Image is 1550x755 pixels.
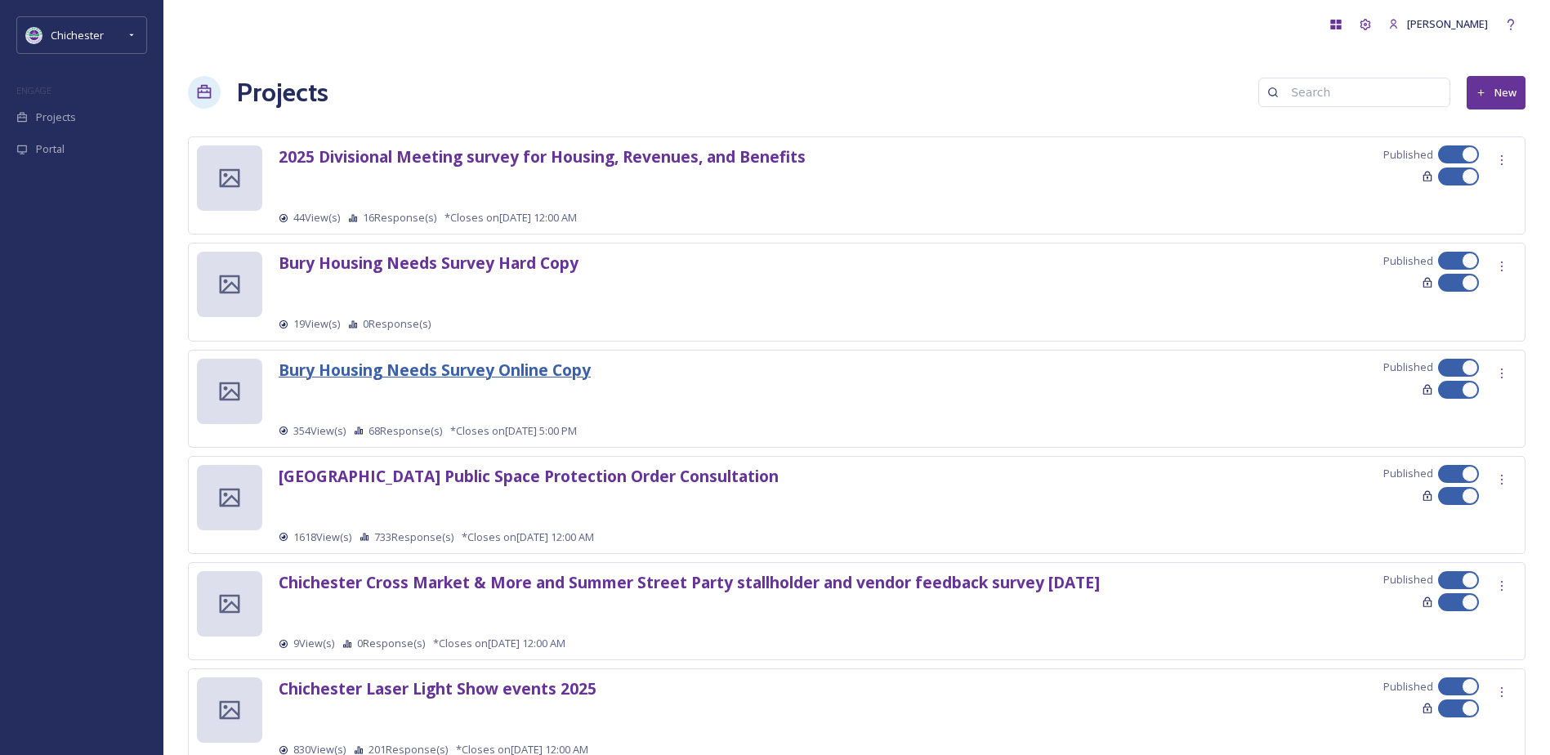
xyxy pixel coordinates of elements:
span: *Closes on [DATE] 12:00 AM [462,529,594,545]
strong: [GEOGRAPHIC_DATA] Public Space Protection Order Consultation [279,465,779,487]
span: 1618 View(s) [293,529,351,545]
strong: Chichester Laser Light Show events 2025 [279,677,596,699]
a: [PERSON_NAME] [1380,8,1496,40]
a: Bury Housing Needs Survey Online Copy [279,364,591,379]
span: Portal [36,141,65,157]
a: Chichester Cross Market & More and Summer Street Party stallholder and vendor feedback survey [DATE] [279,576,1100,592]
span: Published [1383,147,1433,163]
span: ENGAGE [16,84,51,96]
a: [GEOGRAPHIC_DATA] Public Space Protection Order Consultation [279,470,779,485]
span: *Closes on [DATE] 12:00 AM [444,210,577,226]
span: Projects [36,109,76,125]
span: Published [1383,253,1433,269]
span: 354 View(s) [293,423,346,439]
a: Chichester Laser Light Show events 2025 [279,682,596,698]
span: [PERSON_NAME] [1407,16,1488,31]
span: 0 Response(s) [357,636,425,651]
span: 0 Response(s) [363,316,431,332]
strong: Bury Housing Needs Survey Online Copy [279,359,591,381]
span: 44 View(s) [293,210,340,226]
span: 68 Response(s) [369,423,442,439]
span: 16 Response(s) [363,210,436,226]
input: Search [1283,76,1441,109]
strong: 2025 Divisional Meeting survey for Housing, Revenues, and Benefits [279,145,806,168]
a: 2025 Divisional Meeting survey for Housing, Revenues, and Benefits [279,150,806,166]
strong: Chichester Cross Market & More and Summer Street Party stallholder and vendor feedback survey [DATE] [279,571,1100,593]
span: 9 View(s) [293,636,334,651]
a: Projects [237,73,328,112]
strong: Bury Housing Needs Survey Hard Copy [279,252,578,274]
span: 733 Response(s) [374,529,453,545]
span: 19 View(s) [293,316,340,332]
span: Chichester [51,28,104,42]
span: *Closes on [DATE] 12:00 AM [433,636,565,651]
img: Logo_of_Chichester_District_Council.png [26,27,42,43]
a: Bury Housing Needs Survey Hard Copy [279,257,578,272]
span: *Closes on [DATE] 5:00 PM [450,423,577,439]
span: Published [1383,466,1433,481]
span: Published [1383,360,1433,375]
button: New [1467,76,1525,109]
span: Published [1383,572,1433,587]
span: Published [1383,679,1433,695]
